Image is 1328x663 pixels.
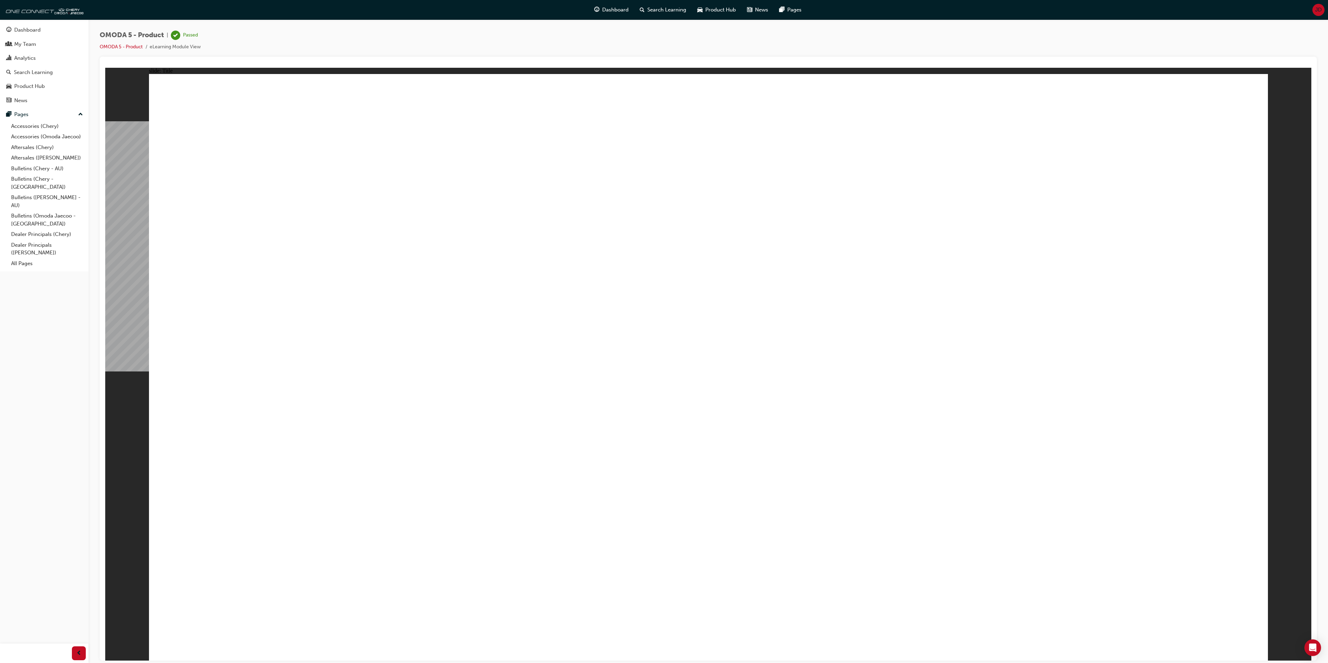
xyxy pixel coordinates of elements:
div: Passed [183,32,198,39]
a: Analytics [3,52,86,65]
a: Search Learning [3,66,86,79]
span: OMODA 5 - Product [100,31,164,39]
div: Dashboard [14,26,41,34]
a: Aftersales ([PERSON_NAME]) [8,153,86,163]
span: JD [1315,6,1322,14]
img: oneconnect [3,3,83,17]
span: pages-icon [779,6,785,14]
span: | [167,31,168,39]
span: Pages [787,6,802,14]
span: guage-icon [594,6,599,14]
a: Aftersales (Chery) [8,142,86,153]
a: Dashboard [3,24,86,36]
div: Search Learning [14,68,53,76]
a: My Team [3,38,86,51]
button: Pages [3,108,86,121]
a: search-iconSearch Learning [634,3,692,17]
a: News [3,94,86,107]
a: pages-iconPages [774,3,807,17]
span: Search Learning [647,6,686,14]
div: Product Hub [14,82,45,90]
span: prev-icon [76,649,82,658]
li: eLearning Module View [150,43,201,51]
span: search-icon [6,69,11,76]
span: people-icon [6,41,11,48]
span: news-icon [6,98,11,104]
span: Product Hub [705,6,736,14]
button: JD [1312,4,1325,16]
div: Analytics [14,54,36,62]
span: up-icon [78,110,83,119]
a: Accessories (Chery) [8,121,86,132]
a: Product Hub [3,80,86,93]
span: car-icon [6,83,11,90]
div: My Team [14,40,36,48]
a: Dealer Principals ([PERSON_NAME]) [8,240,86,258]
a: Bulletins ([PERSON_NAME] - AU) [8,192,86,211]
div: Pages [14,110,28,118]
span: news-icon [747,6,752,14]
div: News [14,97,27,105]
a: car-iconProduct Hub [692,3,741,17]
a: All Pages [8,258,86,269]
span: car-icon [697,6,703,14]
span: News [755,6,768,14]
span: Dashboard [602,6,629,14]
span: guage-icon [6,27,11,33]
a: OMODA 5 - Product [100,44,143,50]
a: guage-iconDashboard [589,3,634,17]
span: chart-icon [6,55,11,62]
a: Bulletins (Chery - [GEOGRAPHIC_DATA]) [8,174,86,192]
a: Bulletins (Chery - AU) [8,163,86,174]
a: Bulletins (Omoda Jaecoo - [GEOGRAPHIC_DATA]) [8,211,86,229]
a: Accessories (Omoda Jaecoo) [8,131,86,142]
a: news-iconNews [741,3,774,17]
div: Open Intercom Messenger [1304,639,1321,656]
span: pages-icon [6,112,11,118]
a: Dealer Principals (Chery) [8,229,86,240]
button: DashboardMy TeamAnalyticsSearch LearningProduct HubNews [3,22,86,108]
span: learningRecordVerb_PASS-icon [171,31,180,40]
span: search-icon [640,6,645,14]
